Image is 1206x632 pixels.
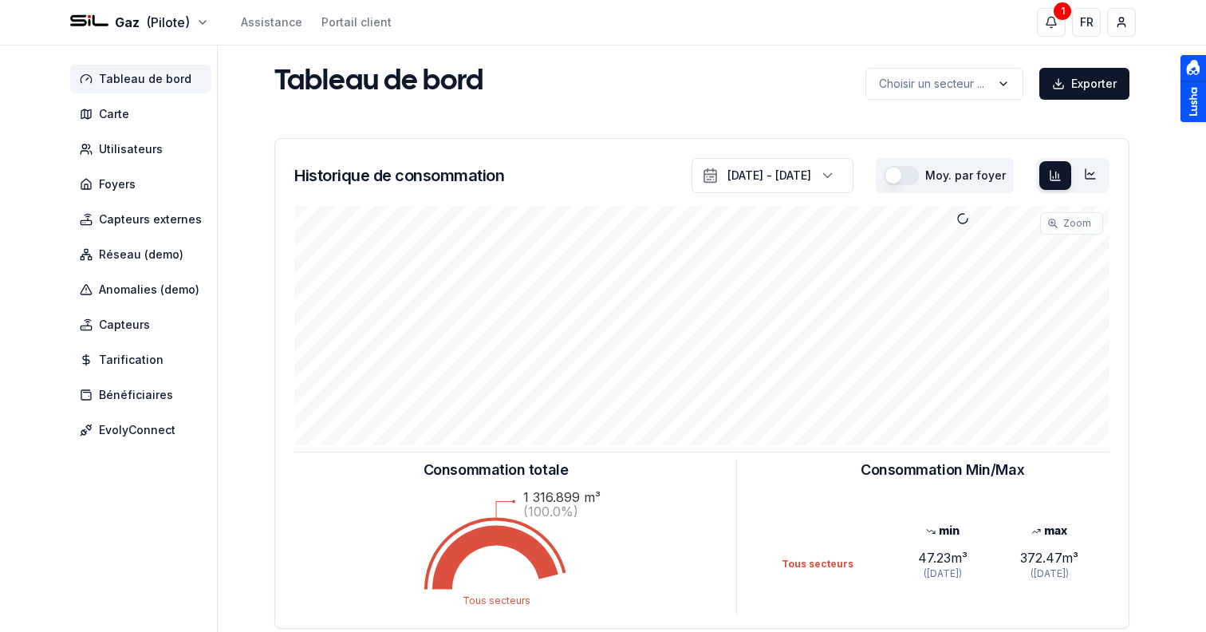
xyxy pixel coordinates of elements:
a: Utilisateurs [70,135,218,164]
button: Exporter [1039,68,1129,100]
a: Carte [70,100,218,128]
h3: Historique de consommation [294,164,504,187]
span: Capteurs externes [99,211,202,227]
text: 1 316.899 m³ [523,489,601,505]
button: Gaz(Pilote) [70,13,209,32]
span: Anomalies (demo) [99,282,199,298]
h1: Tableau de bord [274,66,483,98]
div: Tous secteurs [782,558,889,571]
span: Foyers [99,176,136,192]
text: Tous secteurs [462,594,530,606]
h3: Consommation totale [424,459,568,481]
a: Bénéficiaires [70,381,218,409]
span: Utilisateurs [99,141,163,157]
div: 1 [1054,2,1071,20]
span: Tarification [99,352,164,368]
span: Capteurs [99,317,150,333]
button: [DATE] - [DATE] [692,158,853,193]
span: Réseau (demo) [99,247,183,263]
div: max [996,523,1103,539]
div: min [889,523,995,539]
span: Zoom [1063,217,1091,230]
span: Gaz [115,13,140,32]
a: Capteurs externes [70,205,218,234]
a: Tableau de bord [70,65,218,93]
a: Capteurs [70,310,218,339]
span: Carte [99,106,129,122]
span: Tableau de bord [99,71,191,87]
h3: Consommation Min/Max [861,459,1024,481]
a: EvolyConnect [70,416,218,444]
a: Tarification [70,346,218,374]
div: ([DATE]) [996,567,1103,580]
text: (100.0%) [523,504,578,519]
a: Portail client [321,14,392,30]
span: FR [1080,14,1094,30]
span: EvolyConnect [99,422,175,438]
p: Choisir un secteur ... [879,76,984,92]
a: Foyers [70,170,218,199]
div: ([DATE]) [889,567,995,580]
div: 47.23 m³ [889,548,995,567]
span: (Pilote) [146,13,190,32]
button: 1 [1037,8,1066,37]
button: label [865,68,1023,100]
span: Bénéficiaires [99,387,173,403]
div: [DATE] - [DATE] [727,168,811,184]
label: Moy. par foyer [925,170,1006,181]
div: 372.47 m³ [996,548,1103,567]
button: FR [1072,8,1101,37]
a: Anomalies (demo) [70,275,218,304]
a: Réseau (demo) [70,240,218,269]
img: SIL - Gaz Logo [70,3,108,41]
a: Assistance [241,14,302,30]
